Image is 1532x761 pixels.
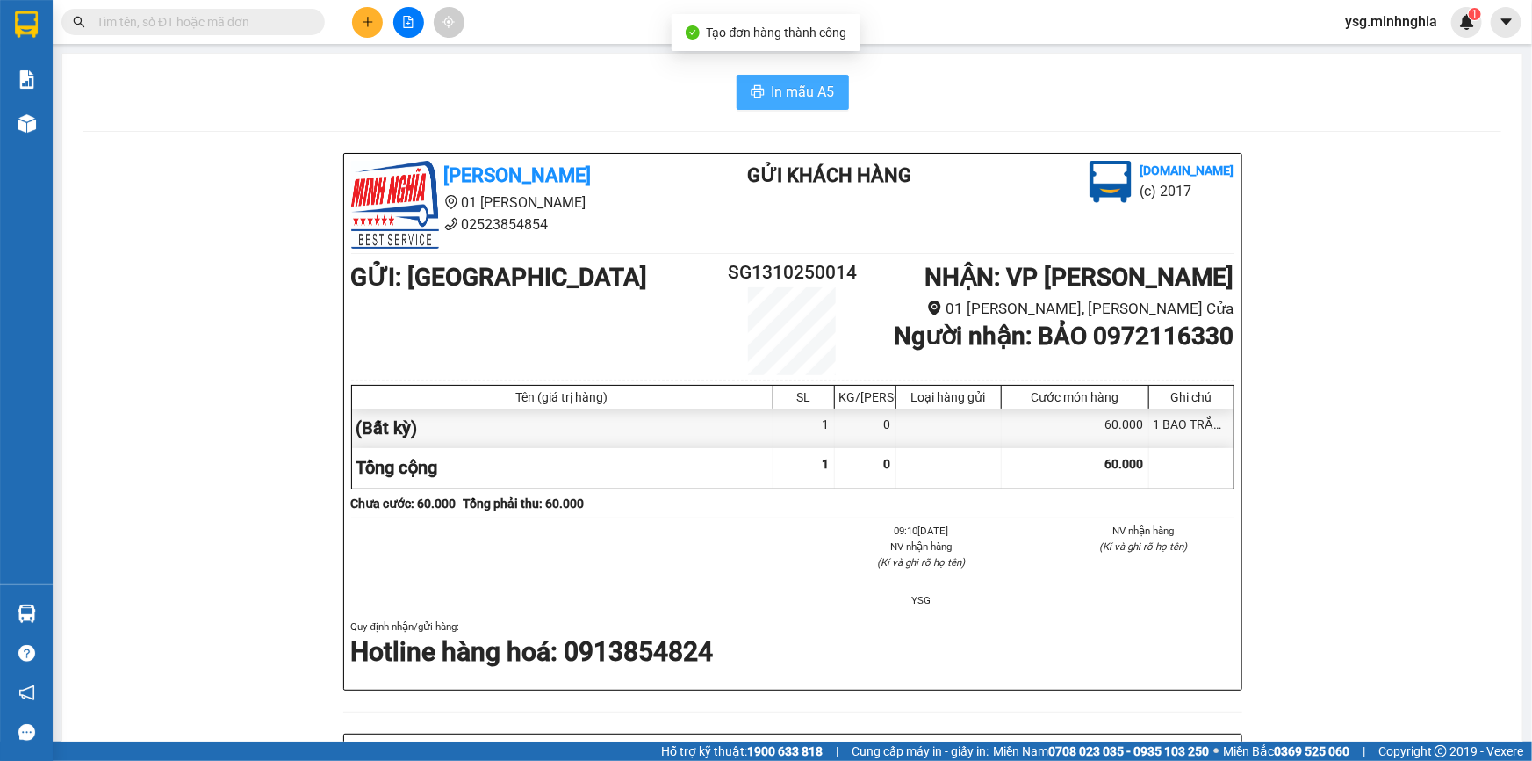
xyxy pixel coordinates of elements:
[1154,390,1229,404] div: Ghi chú
[839,390,891,404] div: KG/[PERSON_NAME]
[1140,163,1234,178] b: [DOMAIN_NAME]
[464,496,585,511] b: Tổng phải thu: 60.000
[351,263,648,292] b: GỬI : [GEOGRAPHIC_DATA]
[442,16,455,28] span: aim
[1469,8,1481,20] sup: 1
[927,301,942,315] span: environment
[351,192,678,214] li: 01 [PERSON_NAME]
[8,110,305,139] b: GỬI : [GEOGRAPHIC_DATA]
[747,744,823,758] strong: 1900 633 818
[8,39,334,61] li: 01 [PERSON_NAME]
[8,8,96,96] img: logo.jpg
[362,16,374,28] span: plus
[852,742,989,761] span: Cung cấp máy in - giấy in:
[831,539,1012,554] li: NV nhận hàng
[1002,409,1149,448] div: 60.000
[836,742,838,761] span: |
[351,619,1234,670] div: Quy định nhận/gửi hàng :
[1100,540,1188,553] i: (Kí và ghi rõ họ tên)
[352,409,773,448] div: (Bất kỳ)
[18,724,35,741] span: message
[884,457,891,471] span: 0
[1149,409,1234,448] div: 1 BAO TRẮNG BÁNH CANH
[993,742,1209,761] span: Miền Nam
[924,263,1234,292] b: NHẬN : VP [PERSON_NAME]
[1090,161,1132,203] img: logo.jpg
[351,161,439,249] img: logo.jpg
[18,685,35,701] span: notification
[356,457,438,478] span: Tổng cộng
[1213,748,1219,755] span: ⚪️
[747,164,911,186] b: Gửi khách hàng
[707,25,847,40] span: Tạo đơn hàng thành công
[444,217,458,231] span: phone
[1223,742,1349,761] span: Miền Bắc
[352,7,383,38] button: plus
[877,556,965,569] i: (Kí và ghi rõ họ tên)
[823,457,830,471] span: 1
[831,592,1012,608] li: YSG
[444,195,458,209] span: environment
[434,7,464,38] button: aim
[901,390,996,404] div: Loại hàng gửi
[1459,14,1475,30] img: icon-new-feature
[351,214,678,236] li: 02523854854
[101,42,115,56] span: environment
[1006,390,1144,404] div: Cước món hàng
[101,64,115,78] span: phone
[101,11,248,33] b: [PERSON_NAME]
[686,25,700,40] span: check-circle
[97,12,304,32] input: Tìm tên, số ĐT hoặc mã đơn
[18,114,36,133] img: warehouse-icon
[1491,7,1521,38] button: caret-down
[778,390,830,404] div: SL
[1331,11,1451,33] span: ysg.minhnghia
[866,297,1234,321] li: 01 [PERSON_NAME], [PERSON_NAME] Cửa
[1048,744,1209,758] strong: 0708 023 035 - 0935 103 250
[773,409,835,448] div: 1
[835,409,896,448] div: 0
[1499,14,1514,30] span: caret-down
[402,16,414,28] span: file-add
[18,70,36,89] img: solution-icon
[1435,745,1447,757] span: copyright
[719,258,867,287] h2: SG1310250014
[351,636,714,667] strong: Hotline hàng hoá: 0913854824
[393,7,424,38] button: file-add
[831,523,1012,539] li: 09:10[DATE]
[772,81,835,103] span: In mẫu A5
[1471,8,1478,20] span: 1
[751,84,765,101] span: printer
[1140,180,1234,202] li: (c) 2017
[356,390,768,404] div: Tên (giá trị hàng)
[73,16,85,28] span: search
[18,645,35,662] span: question-circle
[661,742,823,761] span: Hỗ trợ kỹ thuật:
[894,322,1234,351] b: Người nhận : BẢO 0972116330
[15,11,38,38] img: logo-vxr
[1274,744,1349,758] strong: 0369 525 060
[444,164,592,186] b: [PERSON_NAME]
[1105,457,1144,471] span: 60.000
[8,61,334,83] li: 02523854854
[737,75,849,110] button: printerIn mẫu A5
[18,605,36,623] img: warehouse-icon
[1363,742,1365,761] span: |
[1054,523,1234,539] li: NV nhận hàng
[351,496,457,511] b: Chưa cước : 60.000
